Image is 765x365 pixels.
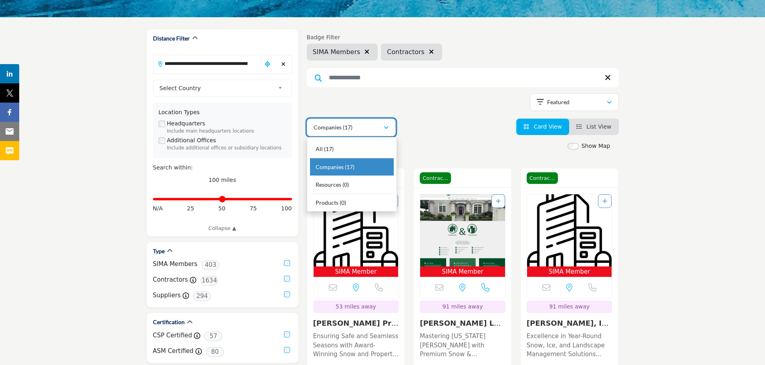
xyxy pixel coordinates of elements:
span: Contractor [527,172,558,184]
a: Mastering [US_STATE] [PERSON_NAME] with Premium Snow & Landscape Solutions Located in [GEOGRAPHIC... [420,330,505,359]
span: Contractor [420,172,451,184]
span: Resources [316,181,341,188]
img: L.A. McCoy, Inc. [527,194,612,266]
img: Russell Landscaping Inc. [420,194,505,266]
span: 1634 [200,276,218,286]
span: 80 [206,347,224,357]
input: Search Keyword [307,68,619,87]
span: 294 [193,291,211,301]
h3: Mahon Property Maintenance LLC [313,319,399,328]
label: Show Map [582,142,610,150]
input: Contractors checkbox [284,276,290,282]
h2: Distance Filter [153,34,190,42]
a: [PERSON_NAME], Inc. [527,319,609,336]
input: Suppliers checkbox [284,291,290,297]
a: Open Listing in new tab [420,194,505,277]
label: SIMA Members [153,260,197,269]
span: SIMA Member [422,267,503,276]
label: Additional Offices [167,136,216,145]
button: Featured [530,93,619,111]
span: 53 miles away [336,303,376,310]
span: Products [316,199,338,206]
span: Companies [316,163,344,170]
li: Card View [516,119,569,135]
label: Suppliers [153,291,181,300]
a: Collapse ▲ [153,224,292,232]
a: Ensuring Safe and Seamless Seasons with Award-Winning Snow and Property Maintenance Solutions As ... [313,330,399,359]
b: (0) [340,199,346,206]
span: 50 [218,204,225,213]
div: Clear search location [278,56,290,73]
label: Headquarters [167,119,205,128]
input: CSP Certified checkbox [284,331,290,337]
input: Search Location [153,56,262,71]
a: Open Listing in new tab [527,194,612,277]
a: [PERSON_NAME] Property Maint... [313,319,399,336]
span: 75 [250,204,257,213]
span: N/A [153,204,163,213]
span: SIMA Members [313,47,360,57]
h6: Badge Filter [307,34,442,41]
span: 91 miles away [443,303,483,310]
h2: Type [153,247,165,255]
div: Location Types [159,108,286,117]
input: SIMA Members checkbox [284,260,290,266]
span: Select Country [159,83,275,93]
span: All [316,145,323,152]
label: ASM Certified [153,347,194,356]
a: [PERSON_NAME] Landscaping ... [420,319,504,336]
a: Excellence in Year-Round Snow, Ice, and Landscape Management Solutions Located in [GEOGRAPHIC_DAT... [527,330,612,359]
img: Mahon Property Maintenance LLC [314,194,399,266]
div: Choose your current location [262,56,274,73]
span: SIMA Member [315,267,397,276]
a: Open Listing in new tab [314,194,399,277]
p: Companies (17) [314,123,352,131]
span: 403 [201,260,219,270]
span: 100 miles [209,177,236,183]
h2: Certification [153,318,185,326]
span: SIMA Member [529,267,610,276]
label: CSP Certified [153,331,192,340]
span: 100 [281,204,292,213]
h3: L.A. McCoy, Inc. [527,319,612,328]
p: Ensuring Safe and Seamless Seasons with Award-Winning Snow and Property Maintenance Solutions As ... [313,332,399,359]
input: ASM Certified checkbox [284,347,290,353]
div: Include additional offices or subsidiary locations [167,145,286,152]
b: (0) [342,181,349,188]
span: 57 [204,331,222,341]
div: Include main headquarters locations [167,128,286,135]
span: 91 miles away [549,303,590,310]
div: Companies (17) [307,137,397,212]
p: Mastering [US_STATE] [PERSON_NAME] with Premium Snow & Landscape Solutions Located in [GEOGRAPHIC... [420,332,505,359]
span: 25 [187,204,194,213]
li: List View [569,119,619,135]
div: Search within: [153,163,292,172]
a: View Card [523,123,562,130]
a: View List [576,123,612,130]
span: Card View [533,123,562,130]
button: Companies (17) [307,119,396,136]
span: List View [586,123,611,130]
a: Add To List [602,198,607,204]
p: Excellence in Year-Round Snow, Ice, and Landscape Management Solutions Located in [GEOGRAPHIC_DAT... [527,332,612,359]
b: (17) [324,145,334,152]
label: Contractors [153,275,188,284]
span: Contractors [387,47,425,57]
p: Featured [547,98,570,106]
h3: Russell Landscaping Inc. [420,319,505,328]
b: (17) [345,163,354,170]
a: Add To List [496,198,501,204]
